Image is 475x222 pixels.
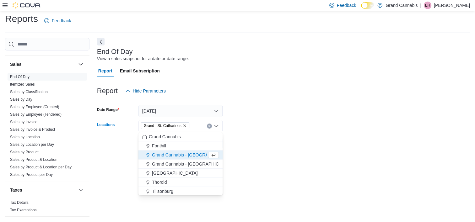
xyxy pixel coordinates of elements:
div: Taxes [5,199,89,216]
span: EH [425,2,430,9]
button: Fonthill [138,141,223,151]
button: Remove Grand - St. Catharines from selection in this group [183,124,186,128]
a: Sales by Employee (Tendered) [10,112,62,117]
span: Report [98,65,112,77]
a: End Of Day [10,75,30,79]
h3: Report [97,87,118,95]
h3: Sales [10,61,22,67]
p: [PERSON_NAME] [434,2,470,9]
a: Sales by Employee (Created) [10,105,59,109]
button: [GEOGRAPHIC_DATA] [138,169,223,178]
span: End Of Day [10,74,30,79]
h3: End Of Day [97,48,133,55]
h1: Reports [5,13,38,25]
span: Grand Cannabis [149,134,181,140]
a: Sales by Location [10,135,40,139]
span: Email Subscription [120,65,160,77]
button: Hide Parameters [123,85,168,97]
button: Clear input [207,124,212,129]
label: Date Range [97,107,119,112]
div: Choose from the following options [138,132,223,196]
input: Dark Mode [361,2,374,9]
span: Grand - St. Catharines [141,122,189,129]
span: Thorold [152,179,167,185]
button: Close list of options [214,124,219,129]
span: Feedback [52,18,71,24]
button: Next [97,38,105,45]
h3: Taxes [10,187,22,193]
span: Sales by Location [10,135,40,140]
span: Grand - St. Catharines [144,123,181,129]
span: Tax Details [10,200,29,205]
a: Tax Exemptions [10,208,37,212]
span: Sales by Employee (Created) [10,104,59,109]
p: Grand Cannabis [386,2,418,9]
div: View a sales snapshot for a date or date range. [97,55,189,62]
a: Sales by Invoice & Product [10,127,55,132]
p: | [420,2,421,9]
a: Sales by Product & Location per Day [10,165,72,169]
a: Sales by Location per Day [10,142,54,147]
div: Sales [5,73,89,181]
span: Tillsonburg [152,188,173,194]
span: Sales by Location per Day [10,142,54,147]
button: Tillsonburg [138,187,223,196]
button: Sales [77,61,84,68]
a: Tax Details [10,200,29,205]
span: Sales by Classification [10,89,48,94]
span: Feedback [337,2,356,8]
a: Itemized Sales [10,82,35,87]
button: Taxes [10,187,76,193]
a: Feedback [42,14,73,27]
span: Sales by Product per Day [10,172,53,177]
a: Sales by Product [10,150,39,154]
button: Taxes [77,186,84,194]
span: Grand Cannabis - [GEOGRAPHIC_DATA] [152,152,234,158]
a: Sales by Product & Location [10,157,57,162]
span: Sales by Invoice & Product [10,127,55,132]
label: Locations [97,122,115,127]
a: Sales by Classification [10,90,48,94]
span: Fonthill [152,143,166,149]
a: Sales by Product per Day [10,172,53,177]
img: Cova [13,2,41,8]
span: Sales by Invoice [10,119,37,124]
button: Grand Cannabis [138,132,223,141]
button: Grand Cannabis - [GEOGRAPHIC_DATA] [138,151,223,160]
span: Grand Cannabis - [GEOGRAPHIC_DATA] [152,161,234,167]
a: Sales by Day [10,97,32,102]
a: Sales by Invoice [10,120,37,124]
span: Hide Parameters [133,88,166,94]
button: Sales [10,61,76,67]
span: Sales by Product & Location [10,157,57,162]
button: [DATE] [138,105,223,117]
button: Thorold [138,178,223,187]
button: Grand Cannabis - [GEOGRAPHIC_DATA] [138,160,223,169]
span: [GEOGRAPHIC_DATA] [152,170,198,176]
div: Evan Hopkinson [424,2,431,9]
